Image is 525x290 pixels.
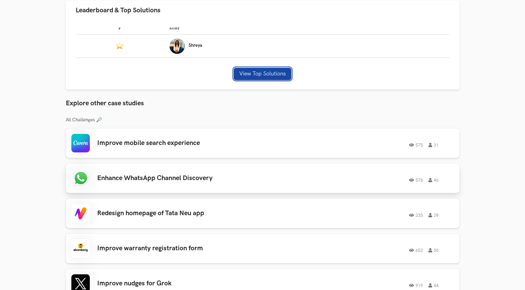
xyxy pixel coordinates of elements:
a: Redesign homepage of Tata Neu app23529 [66,199,459,228]
span: Name [169,27,180,30]
h3: All Challenges 🔎 [66,117,459,123]
h3: Enhance WhatsApp Channel Discovery [97,174,272,182]
span: # [118,27,121,30]
span: 46 [428,178,439,182]
span: 235 [409,213,423,217]
span: 575 [409,143,423,147]
span: 578 [409,178,423,182]
div: Leaderboard & Top Solutions [66,20,459,90]
a: Enhance WhatsApp Channel Discovery57846 [66,163,459,193]
span: 919 [409,283,423,288]
table: Leaderboard [76,22,450,58]
button: Leaderboard & Top Solutions [66,1,459,20]
p: Shreya [189,43,202,48]
h3: Improve mobile search experience [97,139,272,147]
span: 29 [428,213,439,217]
span: 44 [428,283,439,288]
img: Featured [116,42,123,50]
span: 50 [428,248,439,252]
span: 31 [428,143,439,147]
span: Leaderboard & Top Solutions [76,6,161,14]
h3: Improve warranty registration form [97,244,272,252]
img: Profile photo [169,38,185,54]
button: View Top Solutions [234,68,291,80]
span: 652 [409,248,423,252]
h3: Improve nudges for Grok [97,280,272,288]
a: Improve mobile search experience57531 [66,128,459,158]
a: Improve warranty registration form65250 [66,234,459,263]
h3: Redesign homepage of Tata Neu app [97,209,272,217]
h3: Explore other case studies [66,99,459,107]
